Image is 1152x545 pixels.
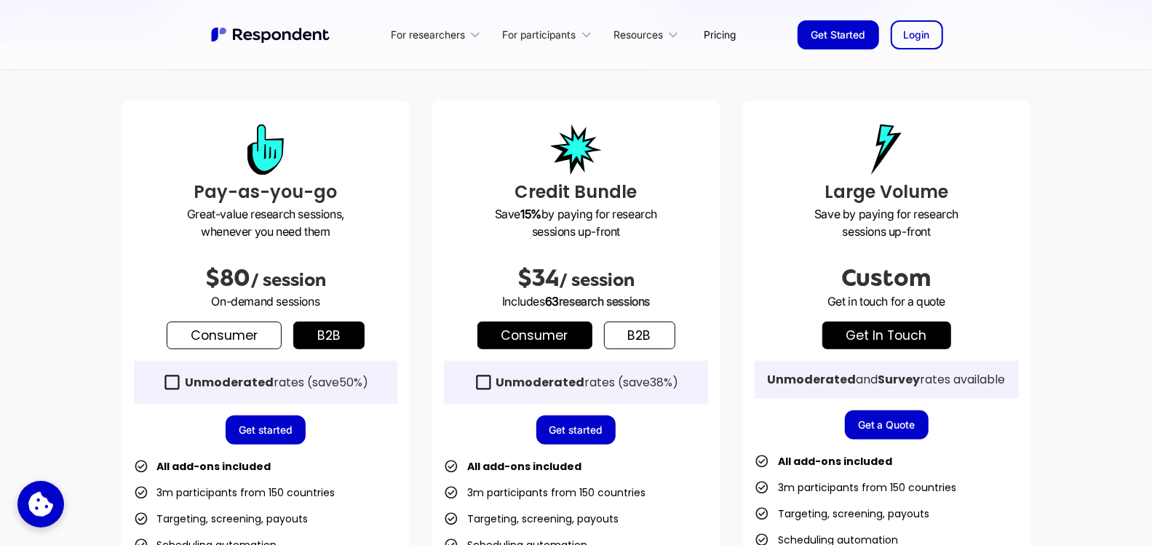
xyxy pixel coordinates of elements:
li: 3m participants from 150 countries [444,482,645,503]
strong: All add-ons included [157,459,271,474]
a: Pricing [692,17,747,52]
p: Save by paying for research sessions up-front [444,205,708,240]
span: $80 [205,265,250,291]
a: b2b [293,322,365,349]
h3: Pay-as-you-go [134,179,398,205]
a: Get started [536,415,616,445]
strong: Unmoderated [768,371,857,388]
div: Resources [613,28,663,42]
span: / session [559,270,635,290]
div: For researchers [383,17,494,52]
a: Login [891,20,943,49]
p: Save by paying for research sessions up-front [755,205,1019,240]
div: For researchers [391,28,465,42]
span: 38% [651,374,673,391]
div: For participants [503,28,576,42]
span: Custom [842,265,931,291]
li: Targeting, screening, payouts [134,509,309,529]
a: Get a Quote [845,410,929,439]
strong: All add-ons included [467,459,581,474]
img: Untitled UI logotext [210,25,333,44]
strong: Unmoderated [185,374,274,391]
a: home [210,25,333,44]
div: Resources [605,17,692,52]
p: Great-value research sessions, whenever you need them [134,205,398,240]
div: For participants [494,17,605,52]
span: 63 [545,294,559,309]
li: 3m participants from 150 countries [134,482,335,503]
div: rates (save ) [496,375,679,390]
h3: Large Volume [755,179,1019,205]
a: Consumer [167,322,282,349]
span: 50% [339,374,362,391]
div: rates (save ) [185,375,368,390]
li: 3m participants from 150 countries [755,477,956,498]
span: research sessions [559,294,650,309]
h3: Credit Bundle [444,179,708,205]
p: On-demand sessions [134,293,398,310]
strong: Survey [878,371,921,388]
strong: Unmoderated [496,374,585,391]
div: and rates available [768,373,1006,387]
a: Consumer [477,322,592,349]
span: / session [250,270,326,290]
a: Get Started [798,20,879,49]
li: Targeting, screening, payouts [444,509,619,529]
a: b2b [604,322,675,349]
strong: 15% [520,207,541,221]
strong: All add-ons included [778,454,892,469]
p: Includes [444,293,708,310]
p: Get in touch for a quote [755,293,1019,310]
a: get in touch [822,322,951,349]
li: Targeting, screening, payouts [755,504,929,524]
a: Get started [226,415,306,445]
span: $34 [517,265,559,291]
